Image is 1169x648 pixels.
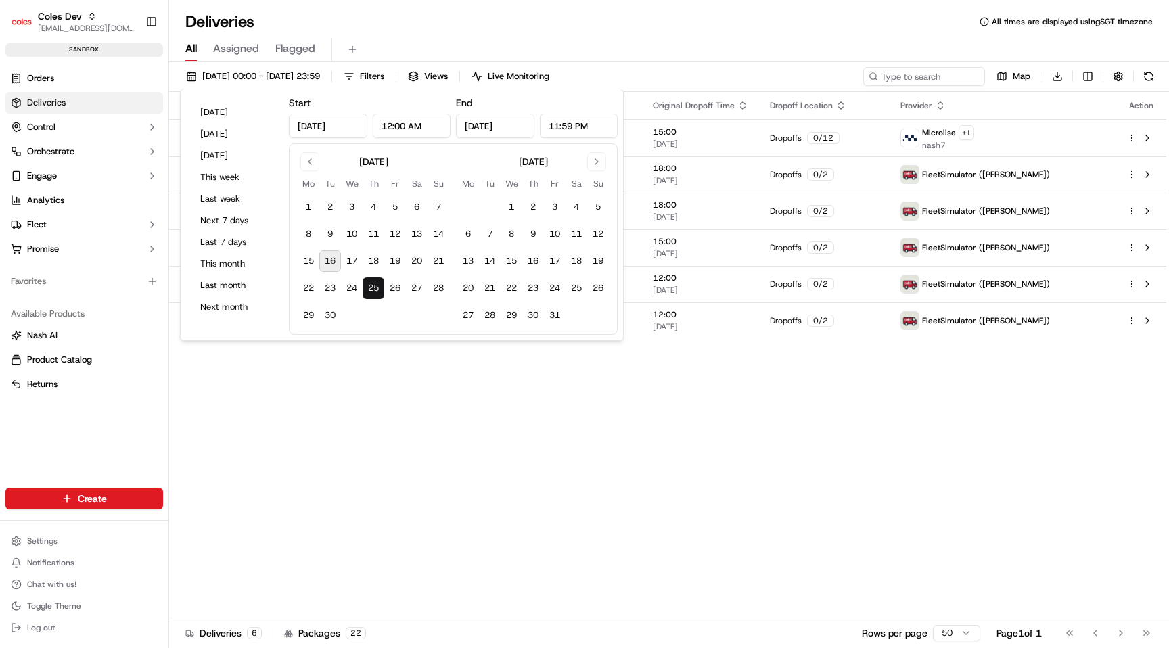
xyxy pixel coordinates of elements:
span: FleetSimulator ([PERSON_NAME]) [922,169,1050,180]
button: 23 [522,277,544,299]
img: coles.png [901,202,919,220]
img: coles.png [901,275,919,293]
span: FleetSimulator ([PERSON_NAME]) [922,315,1050,326]
button: 16 [319,250,341,272]
button: 11 [363,223,384,245]
a: Analytics [5,189,163,211]
h1: Deliveries [185,11,254,32]
button: [DATE] [194,124,275,143]
span: Views [424,70,448,83]
span: Log out [27,622,55,633]
span: Assigned [213,41,259,57]
button: 19 [587,250,609,272]
th: Wednesday [501,177,522,191]
button: 8 [501,223,522,245]
button: 9 [319,223,341,245]
button: 13 [406,223,428,245]
button: 18 [363,250,384,272]
th: Monday [457,177,479,191]
span: 12:00 [653,273,748,283]
button: 17 [341,250,363,272]
button: Engage [5,165,163,187]
span: Nash AI [27,329,58,342]
button: 25 [566,277,587,299]
a: Returns [11,378,158,390]
span: 12:00 [653,309,748,320]
span: Provider [900,100,932,111]
th: Thursday [363,177,384,191]
button: 3 [341,196,363,218]
span: 18:00 [653,163,748,174]
button: Promise [5,238,163,260]
button: 28 [428,277,449,299]
span: Dropoffs [770,242,802,253]
input: Time [373,114,451,138]
th: Tuesday [319,177,341,191]
span: Flagged [275,41,315,57]
div: [DATE] [359,155,388,168]
button: 19 [384,250,406,272]
div: 22 [346,627,366,639]
div: 📗 [14,198,24,208]
div: Deliveries [185,626,262,640]
div: 💻 [114,198,125,208]
th: Friday [384,177,406,191]
button: 2 [319,196,341,218]
a: Orders [5,68,163,89]
button: 27 [406,277,428,299]
a: 💻API Documentation [109,191,223,215]
img: 1736555255976-a54dd68f-1ca7-489b-9aae-adbdc363a1c4 [14,129,38,154]
button: 6 [406,196,428,218]
div: 0 / 2 [807,205,834,217]
button: 18 [566,250,587,272]
img: Nash [14,14,41,41]
img: Coles Dev [11,11,32,32]
div: We're available if you need us! [46,143,171,154]
button: 31 [544,304,566,326]
button: 16 [522,250,544,272]
button: Next month [194,298,275,317]
div: [DATE] [519,155,548,168]
button: 24 [544,277,566,299]
button: 7 [479,223,501,245]
button: 4 [363,196,384,218]
button: 27 [457,304,479,326]
button: Last month [194,276,275,295]
span: Dropoffs [770,169,802,180]
button: 29 [298,304,319,326]
span: [DATE] [653,212,748,223]
th: Monday [298,177,319,191]
th: Wednesday [341,177,363,191]
img: coles.png [901,239,919,256]
th: Thursday [522,177,544,191]
div: 0 / 2 [807,315,834,327]
button: Map [990,67,1036,86]
button: Settings [5,532,163,551]
button: Next 7 days [194,211,275,230]
button: 10 [544,223,566,245]
button: +1 [959,125,974,140]
button: Start new chat [230,133,246,149]
button: 22 [298,277,319,299]
button: Views [402,67,454,86]
button: 4 [566,196,587,218]
button: 8 [298,223,319,245]
button: 14 [428,223,449,245]
span: Map [1013,70,1030,83]
span: Orchestrate [27,145,74,158]
th: Tuesday [479,177,501,191]
span: Dropoffs [770,206,802,216]
input: Time [540,114,618,138]
span: Create [78,492,107,505]
span: Notifications [27,557,74,568]
th: Saturday [406,177,428,191]
button: 10 [341,223,363,245]
span: [DATE] [653,175,748,186]
th: Saturday [566,177,587,191]
button: Chat with us! [5,575,163,594]
label: Start [289,97,311,109]
button: [DATE] [194,146,275,165]
button: 5 [587,196,609,218]
span: FleetSimulator ([PERSON_NAME]) [922,206,1050,216]
input: Date [289,114,367,138]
